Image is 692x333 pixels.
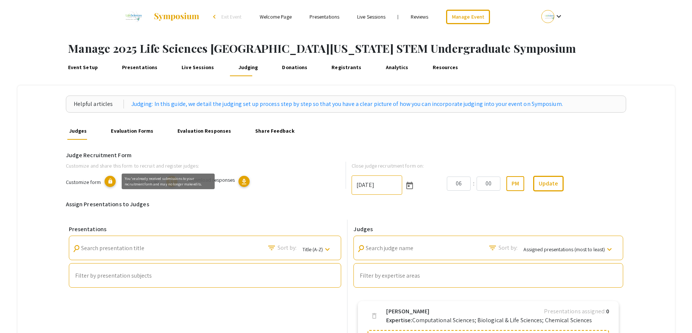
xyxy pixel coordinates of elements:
[323,245,332,254] mat-icon: keyboard_arrow_down
[66,178,101,185] span: Customize form
[544,307,606,315] span: Presentations assigned:
[122,174,215,189] div: You've already received submissions to your recruitment form and may no longer make edits.
[447,177,471,191] input: Hours
[310,13,339,20] a: Presentations
[240,178,248,185] span: download
[297,242,338,256] button: Title (A-Z)
[605,245,614,254] mat-icon: keyboard_arrow_down
[254,122,297,140] a: Share Feedback
[6,300,32,327] iframe: Chat
[237,58,260,76] a: Judging
[371,312,378,320] span: delete
[499,243,518,252] span: Sort by:
[221,13,242,20] span: Exit Event
[121,7,146,26] img: 2025 Life Sciences South Florida STEM Undergraduate Symposium
[386,316,592,325] p: Computational Sciences; Biological & Life Sciences; Chemical Sciences
[353,226,623,233] h6: Judges
[67,122,89,140] a: Judges
[260,13,292,20] a: Welcome Page
[534,8,571,25] button: Expand account dropdown
[66,152,627,159] h6: Judge Recruitment Form
[120,58,159,76] a: Presentations
[278,243,297,252] span: Sort by:
[446,10,490,24] a: Manage Event
[506,176,524,191] button: PM
[176,122,233,140] a: Evaluation Responses
[477,177,500,191] input: Minutes
[131,100,563,109] a: Judging: In this guide, we detail the judging set up process step by step so that you have a clea...
[554,12,563,21] mat-icon: Expand account dropdown
[66,58,99,76] a: Event Setup
[153,12,200,21] img: Symposium by ForagerOne
[488,243,497,252] mat-icon: Search
[384,58,410,76] a: Analytics
[360,271,617,281] mat-chip-list: Auto complete
[267,243,276,252] mat-icon: Search
[302,246,323,253] span: Title (A-Z)
[121,7,200,26] a: 2025 Life Sciences South Florida STEM Undergraduate Symposium
[68,42,692,55] h1: Manage 2025 Life Sciences [GEOGRAPHIC_DATA][US_STATE] STEM Undergraduate Symposium
[66,162,334,170] p: Customize and share this form to recruit and register judges:
[431,58,460,76] a: Resources
[69,226,342,233] h6: Presentations
[367,308,382,323] button: delete
[394,13,401,20] li: |
[281,58,309,76] a: Donations
[523,246,605,253] span: Assigned presentations (most to least)
[213,14,218,19] div: arrow_back_ios
[411,13,429,20] a: Reviews
[74,100,124,109] div: Helpful articles
[386,307,429,316] b: [PERSON_NAME]
[75,271,335,281] mat-chip-list: Auto complete
[180,58,216,76] a: Live Sessions
[533,176,564,191] button: Update
[352,162,424,170] label: Close judge recruitment form on:
[356,244,366,254] mat-icon: Search
[386,316,412,324] b: Expertise:
[357,13,385,20] a: Live Sessions
[105,176,116,187] mat-icon: lock
[471,179,477,188] div: :
[606,307,609,315] b: 0
[109,122,155,140] a: Evaluation Forms
[402,178,417,193] button: Open calendar
[330,58,363,76] a: Registrants
[238,176,250,187] button: download
[71,244,81,254] mat-icon: Search
[66,201,627,208] h6: Assign Presentations to Judges
[518,242,620,256] button: Assigned presentations (most to least)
